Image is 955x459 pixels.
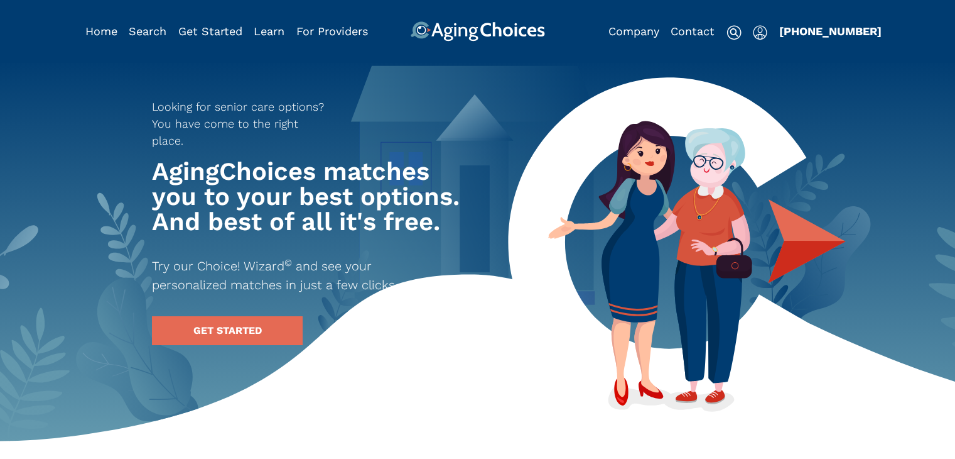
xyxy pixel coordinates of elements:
[608,25,659,38] a: Company
[726,25,742,40] img: search-icon.svg
[152,316,303,345] a: GET STARTED
[753,25,767,40] img: user-icon.svg
[779,25,882,38] a: [PHONE_NUMBER]
[254,25,284,38] a: Learn
[129,25,166,38] a: Search
[296,25,368,38] a: For Providers
[410,21,544,41] img: AgingChoices
[129,21,166,41] div: Popover trigger
[753,21,767,41] div: Popover trigger
[178,25,242,38] a: Get Started
[671,25,715,38] a: Contact
[152,257,443,294] p: Try our Choice! Wizard and see your personalized matches in just a few clicks.
[152,159,466,235] h1: AgingChoices matches you to your best options. And best of all it's free.
[85,25,117,38] a: Home
[152,98,333,149] p: Looking for senior care options? You have come to the right place.
[284,257,292,268] sup: ©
